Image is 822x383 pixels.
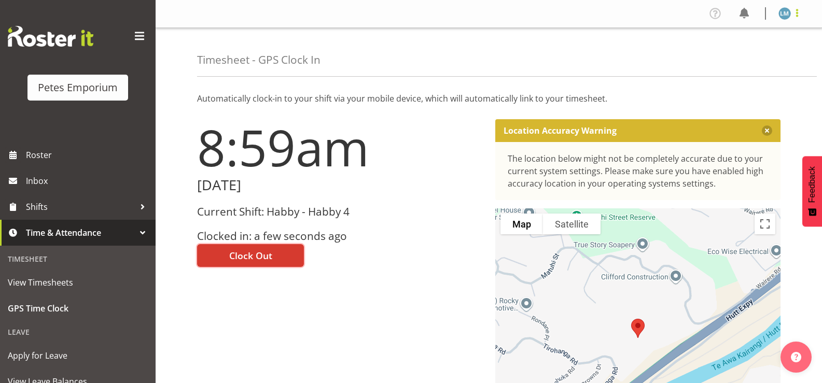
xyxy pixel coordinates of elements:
span: Roster [26,147,150,163]
a: Apply for Leave [3,343,153,368]
h2: [DATE] [197,177,483,193]
button: Feedback - Show survey [802,156,822,226]
img: Rosterit website logo [8,26,93,47]
a: View Timesheets [3,269,153,295]
span: Inbox [26,173,150,189]
h1: 8:59am [197,119,483,175]
div: Petes Emporium [38,80,118,95]
span: Feedback [807,166,817,203]
button: Show street map [500,214,543,234]
button: Close message [762,125,772,136]
h4: Timesheet - GPS Clock In [197,54,321,66]
span: View Timesheets [8,275,148,290]
span: Apply for Leave [8,348,148,363]
button: Show satellite imagery [543,214,601,234]
img: lianne-morete5410.jpg [778,7,791,20]
h3: Current Shift: Habby - Habby 4 [197,206,483,218]
div: The location below might not be completely accurate due to your current system settings. Please m... [508,152,769,190]
p: Automatically clock-in to your shift via your mobile device, which will automatically link to you... [197,92,781,105]
span: Clock Out [229,249,272,262]
img: help-xxl-2.png [791,352,801,362]
span: Time & Attendance [26,225,135,240]
span: GPS Time Clock [8,301,148,316]
div: Leave [3,321,153,343]
a: GPS Time Clock [3,295,153,321]
span: Shifts [26,199,135,215]
button: Clock Out [197,244,304,267]
button: Toggle fullscreen view [755,214,775,234]
p: Location Accuracy Warning [504,125,617,136]
div: Timesheet [3,248,153,269]
h3: Clocked in: a few seconds ago [197,230,483,242]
